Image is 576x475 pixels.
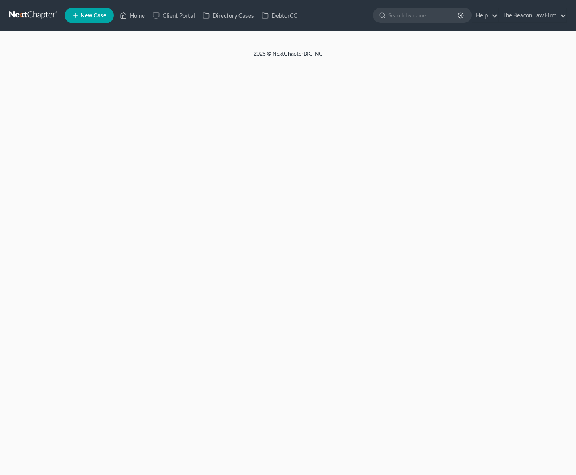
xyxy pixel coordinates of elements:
[149,8,199,22] a: Client Portal
[499,8,566,22] a: The Beacon Law Firm
[81,13,106,19] span: New Case
[116,8,149,22] a: Home
[388,8,459,22] input: Search by name...
[472,8,498,22] a: Help
[258,8,301,22] a: DebtorCC
[199,8,258,22] a: Directory Cases
[69,50,508,64] div: 2025 © NextChapterBK, INC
